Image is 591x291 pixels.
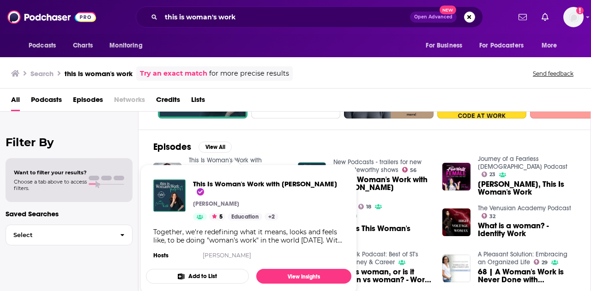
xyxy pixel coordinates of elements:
span: 23 [489,172,495,177]
span: More [542,39,557,52]
h2: Filter By [6,136,133,149]
span: Choose a tab above to access filters. [14,178,87,191]
span: This Is Woman's Work with [PERSON_NAME] [333,176,431,191]
span: for more precise results [209,68,289,79]
span: 56 [410,168,416,172]
button: open menu [22,37,68,54]
div: Search podcasts, credits, & more... [136,6,483,28]
span: 18 [366,205,371,209]
svg: Email not verified [576,7,584,14]
h2: Episodes [153,141,191,153]
a: Nicole Kalil, This Is Woman's Work [478,180,576,196]
span: This Is Woman's Work with [PERSON_NAME] [193,179,337,197]
h3: Search [30,69,54,78]
span: For Podcasters [479,39,524,52]
a: 18 [358,204,372,209]
a: Journey of a Fearless Female Podcast [478,155,567,171]
span: 32 [489,214,495,219]
img: What is a woman? - Identity Work [442,208,470,237]
a: What is a woman? - Identity Work [478,222,576,238]
span: Networks [114,92,145,111]
a: Education [228,213,262,220]
span: For Business [426,39,462,52]
button: View All [199,142,232,153]
div: Together, we're redefining what it means, looks and feels like, to be doing "woman's work" in the... [153,228,344,244]
button: open menu [535,37,569,54]
h3: this is woman's work [65,69,133,78]
a: A Pleasant Solution: Embracing an Organized Life [478,250,567,266]
a: Show notifications dropdown [538,9,552,25]
span: Podcasts [29,39,56,52]
span: 29 [542,261,548,265]
button: Show profile menu [563,7,584,27]
p: [PERSON_NAME] [193,200,239,208]
span: Monitoring [109,39,142,52]
a: All [11,92,20,111]
button: Select [6,225,133,245]
a: Show notifications dropdown [515,9,531,25]
a: Podcasts [31,92,62,111]
span: 68 | A Woman's Work is Never Done with [PERSON_NAME] [478,268,576,284]
a: Lists [191,92,205,111]
a: Work Talk Podcast: Best of ST's Your Money & Career [333,250,418,266]
a: Try an exact match [140,68,207,79]
span: Charts [73,39,93,52]
a: This Is Woman's Work with Nicole Kalil [193,179,344,197]
a: 23 [482,172,496,177]
img: User Profile [563,7,584,27]
button: Add to List [146,269,249,284]
input: Search podcasts, credits, & more... [161,10,410,24]
h4: Hosts [153,252,169,259]
a: What is This Woman's Work? [333,225,431,240]
a: 68 | A Woman's Work is Never Done with Dr. Regina Lark [478,268,576,284]
a: The Venusian Academy Podcast [478,204,571,212]
span: Open Advanced [414,15,452,19]
button: 5 [209,213,226,220]
p: Saved Searches [6,209,133,218]
img: Nicole Kalil, This Is Woman's Work [442,163,470,191]
a: View Insights [256,269,351,284]
a: +2 [265,213,278,220]
span: Want to filter your results? [14,169,87,176]
button: open menu [419,37,474,54]
a: [PERSON_NAME] [203,252,251,259]
a: Episodes [73,92,103,111]
span: New [440,6,456,14]
img: 68 | A Woman's Work is Never Done with Dr. Regina Lark [442,255,470,283]
a: 32 [482,213,496,219]
button: open menu [103,37,154,54]
span: Select [6,232,113,238]
button: open menu [473,37,537,54]
a: New Podcasts - trailers for new and noteworthy shows [333,158,422,174]
button: Send feedback [530,70,576,77]
a: 29 [534,259,548,265]
a: Credits [156,92,180,111]
span: Logged in as tgilbride [563,7,584,27]
a: This Is Woman's Work with Nicole Kalil [333,176,431,191]
span: [PERSON_NAME], This Is Woman's Work [478,180,576,196]
a: Man vs woman, or is it woman vs woman? - Work Talk [333,268,431,284]
a: EpisodesView All [153,141,232,153]
a: Charts [67,37,98,54]
a: This Is Woman's Work with Nicole Kalil [189,156,262,172]
button: Open AdvancedNew [410,12,457,23]
img: This Is Woman's Work with Nicole Kalil [153,179,186,212]
img: Podchaser - Follow, Share and Rate Podcasts [7,8,96,26]
a: 56 [402,167,417,172]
